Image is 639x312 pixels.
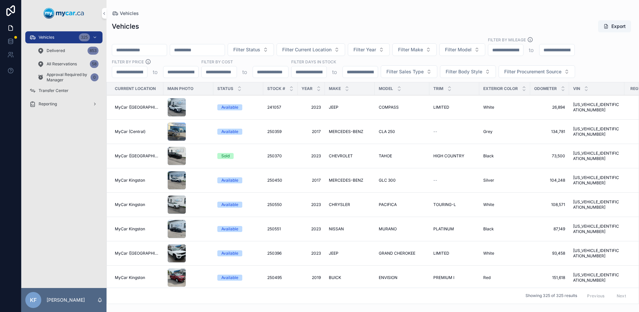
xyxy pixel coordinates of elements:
button: Select Button [392,43,437,56]
span: TAHOE [379,153,392,159]
span: [US_VEHICLE_IDENTIFICATION_NUMBER] [573,272,620,283]
span: MyCar ([GEOGRAPHIC_DATA]) [115,153,159,159]
a: Vehicles325 [25,31,103,43]
span: MURANO [379,226,397,232]
span: CHEVROLET [329,153,353,159]
a: 250551 [267,226,294,232]
span: PREMIUM I [433,275,454,280]
span: MyCar Kingston [115,226,145,232]
span: 104,248 [534,178,565,183]
p: to [332,68,337,76]
span: 93,458 [534,251,565,256]
span: MyCar Kingston [115,275,145,280]
a: PACIFICA [379,202,425,207]
span: GLC 300 [379,178,396,183]
span: PACIFICA [379,202,397,207]
p: to [242,68,247,76]
span: 250359 [267,129,282,134]
button: Select Button [381,65,437,78]
span: Silver [483,178,494,183]
a: Silver [483,178,526,183]
a: Red [483,275,526,280]
span: 2023 [302,251,321,256]
a: MyCar Kingston [115,275,159,280]
a: JEEP [329,251,371,256]
span: LIMITED [433,251,449,256]
span: PLATINUM [433,226,454,232]
a: 2023 [302,226,321,232]
a: CLA 250 [379,129,425,134]
div: 853 [88,47,99,55]
span: [US_VEHICLE_IDENTIFICATION_NUMBER] [573,126,620,137]
span: White [483,105,494,110]
a: 73,500 [534,153,565,159]
a: -- [433,129,475,134]
label: Filter By Mileage [488,37,526,43]
button: Select Button [228,43,274,56]
a: 151,618 [534,275,565,280]
a: BUICK [329,275,371,280]
span: Filter Current Location [282,46,331,53]
a: LIMITED [433,251,475,256]
div: Available [221,202,238,208]
a: [US_VEHICLE_IDENTIFICATION_NUMBER] [573,102,620,113]
a: 108,571 [534,202,565,207]
span: [US_VEHICLE_IDENTIFICATION_NUMBER] [573,199,620,210]
a: Available [217,177,259,183]
div: 0 [91,73,99,81]
span: 26,894 [534,105,565,110]
img: App logo [44,8,84,19]
a: MyCar Kingston [115,202,159,207]
span: Reporting [39,101,57,107]
span: NISSAN [329,226,344,232]
span: 250370 [267,153,282,159]
a: MyCar Kingston [115,178,159,183]
h1: Vehicles [112,22,139,31]
span: BUICK [329,275,341,280]
a: Available [217,226,259,232]
a: 134,781 [534,129,565,134]
a: Available [217,129,259,135]
span: CHRYSLER [329,202,350,207]
span: VIN [573,86,580,91]
a: PREMIUM I [433,275,475,280]
span: COMPASS [379,105,399,110]
span: Exterior Color [483,86,518,91]
span: Current Location [115,86,156,91]
a: White [483,202,526,207]
a: PLATINUM [433,226,475,232]
label: Filter Days In Stock [291,59,336,65]
span: ENVISION [379,275,397,280]
a: 250359 [267,129,294,134]
a: 2019 [302,275,321,280]
span: -- [433,178,437,183]
a: [US_VEHICLE_IDENTIFICATION_NUMBER] [573,151,620,161]
button: Select Button [440,65,496,78]
a: Transfer Center [25,85,103,97]
span: MyCar Kingston [115,178,145,183]
a: 250396 [267,251,294,256]
div: Sold [221,153,230,159]
button: Select Button [499,65,575,78]
div: Available [221,104,238,110]
span: Year [302,86,313,91]
button: Export [598,20,631,32]
a: Available [217,202,259,208]
span: All Reservations [47,61,77,67]
a: MyCar ([GEOGRAPHIC_DATA]) [115,251,159,256]
p: to [153,68,158,76]
a: Vehicles [112,10,139,17]
a: ENVISION [379,275,425,280]
a: All Reservations58 [33,58,103,70]
a: [US_VEHICLE_IDENTIFICATION_NUMBER] [573,175,620,186]
span: Delivered [47,48,65,53]
span: Filter Year [353,46,376,53]
a: [US_VEHICLE_IDENTIFICATION_NUMBER] [573,248,620,259]
span: 250551 [267,226,281,232]
span: Trim [433,86,443,91]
